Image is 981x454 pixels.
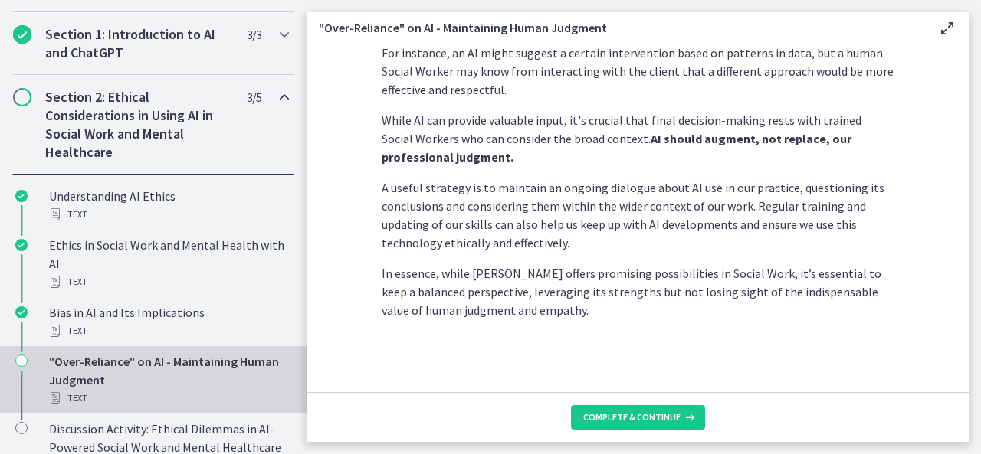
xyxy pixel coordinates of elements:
p: In essence, while [PERSON_NAME] offers promising possibilities in Social Work, it’s essential to ... [382,264,894,319]
div: Text [49,273,288,291]
h2: Section 2: Ethical Considerations in Using AI in Social Work and Mental Healthcare [45,88,232,162]
h2: Section 1: Introduction to AI and ChatGPT [45,25,232,62]
button: Complete & continue [571,405,705,430]
div: Understanding AI Ethics [49,187,288,224]
div: Text [49,389,288,407]
p: While AI can provide valuable input, it's crucial that final decision-making rests with trained S... [382,111,894,166]
div: Ethics in Social Work and Mental Health with AI [49,236,288,291]
span: For instance, an AI might suggest a certain intervention based on patterns in data, but a human S... [382,45,894,97]
div: Bias in AI and Its Implications [49,303,288,340]
div: Text [49,205,288,224]
div: Text [49,322,288,340]
span: 3 / 5 [247,88,261,106]
p: A useful strategy is to maintain an ongoing dialogue about AI use in our practice, questioning it... [382,178,894,252]
i: Completed [15,239,28,251]
strong: AI should augment, not replace, our professional judgment. [382,131,851,165]
i: Completed [15,306,28,318]
span: 3 / 3 [247,25,261,44]
h3: "Over-Reliance" on AI - Maintaining Human Judgment [319,18,914,37]
div: "Over-Reliance" on AI - Maintaining Human Judgment [49,352,288,407]
i: Completed [13,25,31,44]
span: Complete & continue [583,411,681,423]
i: Completed [15,190,28,202]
